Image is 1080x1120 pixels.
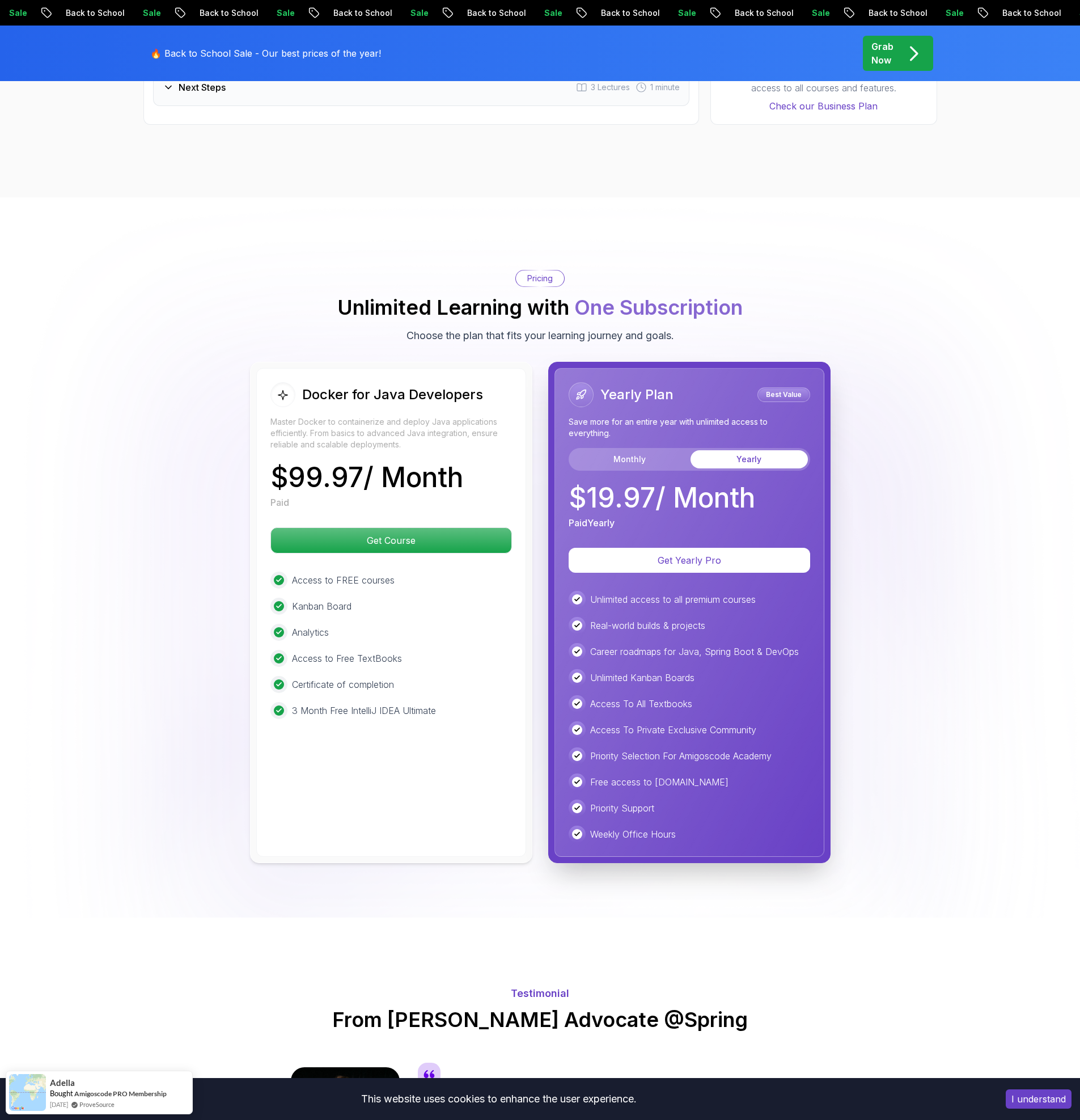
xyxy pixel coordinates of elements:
[179,81,226,94] h3: Next Steps
[569,555,810,566] a: Get Yearly Pro
[590,827,676,841] p: Weekly Office Hours
[590,775,729,789] p: Free access to [DOMAIN_NAME]
[270,464,463,491] p: $ 99.97 / Month
[292,573,395,587] p: Access to FREE courses
[153,69,689,106] button: Next Steps3 Lectures 1 minute
[590,749,772,763] p: Priority Selection For Amigoscode Academy
[590,619,705,632] p: Real-world builds & projects
[292,652,402,665] p: Access to Free TextBooks
[992,7,1069,19] p: Back to School
[270,496,289,509] p: Paid
[722,67,925,95] p: With one subscription, give your entire team access to all courses and features.
[150,47,381,60] p: 🔥 Back to School Sale - Our best prices of the year!
[266,7,302,19] p: Sale
[9,1074,46,1111] img: provesource social proof notification image
[590,645,799,658] p: Career roadmaps for Java, Spring Boot & DevOps
[569,548,810,573] button: Get Yearly Pro
[871,40,893,67] p: Grab Now
[590,801,654,815] p: Priority Support
[189,7,266,19] p: Back to School
[858,7,935,19] p: Back to School
[270,416,512,450] p: Master Docker to containerize and deploy Java applications efficiently. From basics to advanced J...
[667,7,704,19] p: Sale
[291,1008,790,1031] h2: From [PERSON_NAME] Advocate @Spring
[400,7,436,19] p: Sale
[759,389,808,400] p: Best Value
[569,416,810,439] p: Save more for an entire year with unlimited access to everything.
[74,1089,167,1098] a: Amigoscode PRO Membership
[50,1089,73,1098] span: Bought
[600,386,674,404] h2: Yearly Plan
[270,535,512,546] a: Get Course
[50,1100,68,1109] span: [DATE]
[323,7,400,19] p: Back to School
[569,484,755,512] p: $ 19.97 / Month
[292,704,436,717] p: 3 Month Free IntelliJ IDEA Ultimate
[590,7,667,19] p: Back to School
[650,82,680,93] span: 1 minute
[722,99,925,113] a: Check our Business Plan
[292,678,394,691] p: Certificate of completion
[132,7,168,19] p: Sale
[591,82,630,93] span: 3 Lectures
[406,328,674,344] p: Choose the plan that fits your learning journey and goals.
[590,593,756,606] p: Unlimited access to all premium courses
[55,7,132,19] p: Back to School
[292,599,351,613] p: Kanban Board
[590,697,692,711] p: Access To All Textbooks
[337,296,743,319] h2: Unlimited Learning with
[571,450,688,468] button: Monthly
[50,1078,75,1088] span: Adella
[456,7,533,19] p: Back to School
[590,723,756,737] p: Access To Private Exclusive Community
[574,295,743,320] span: One Subscription
[590,671,694,684] p: Unlimited Kanban Boards
[302,386,483,404] h2: Docker for Java Developers
[270,527,512,553] button: Get Course
[691,450,808,468] button: Yearly
[79,1100,115,1109] a: ProveSource
[9,1087,989,1111] div: This website uses cookies to enhance the user experience.
[569,516,615,530] p: Paid Yearly
[1006,1089,1071,1109] button: Accept cookies
[801,7,837,19] p: Sale
[724,7,801,19] p: Back to School
[527,273,553,284] p: Pricing
[271,528,511,553] p: Get Course
[292,625,329,639] p: Analytics
[935,7,971,19] p: Sale
[533,7,570,19] p: Sale
[291,986,790,1001] p: Testimonial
